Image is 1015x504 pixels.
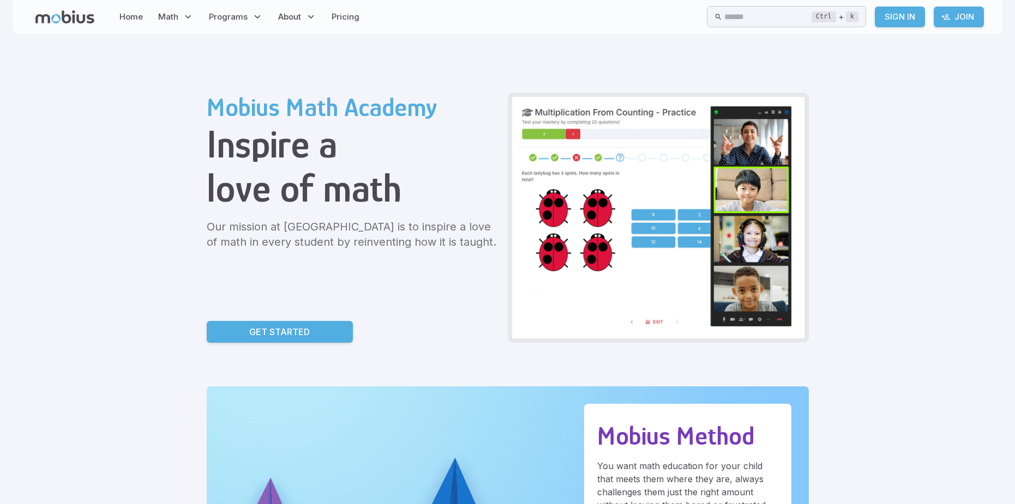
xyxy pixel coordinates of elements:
a: Pricing [328,4,363,29]
span: About [278,11,301,23]
h1: love of math [207,166,499,210]
h2: Mobius Math Academy [207,93,499,122]
a: Sign In [875,7,925,27]
h1: Inspire a [207,122,499,166]
span: Math [158,11,178,23]
h2: Mobius Method [597,421,778,451]
img: Grade 2 Class [512,97,804,338]
p: Get Started [249,325,310,338]
a: Home [116,4,146,29]
div: + [812,10,858,23]
a: Get Started [207,321,353,343]
p: Our mission at [GEOGRAPHIC_DATA] is to inspire a love of math in every student by reinventing how... [207,219,499,250]
kbd: k [846,11,858,22]
a: Join [934,7,984,27]
span: Programs [209,11,248,23]
kbd: Ctrl [812,11,836,22]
